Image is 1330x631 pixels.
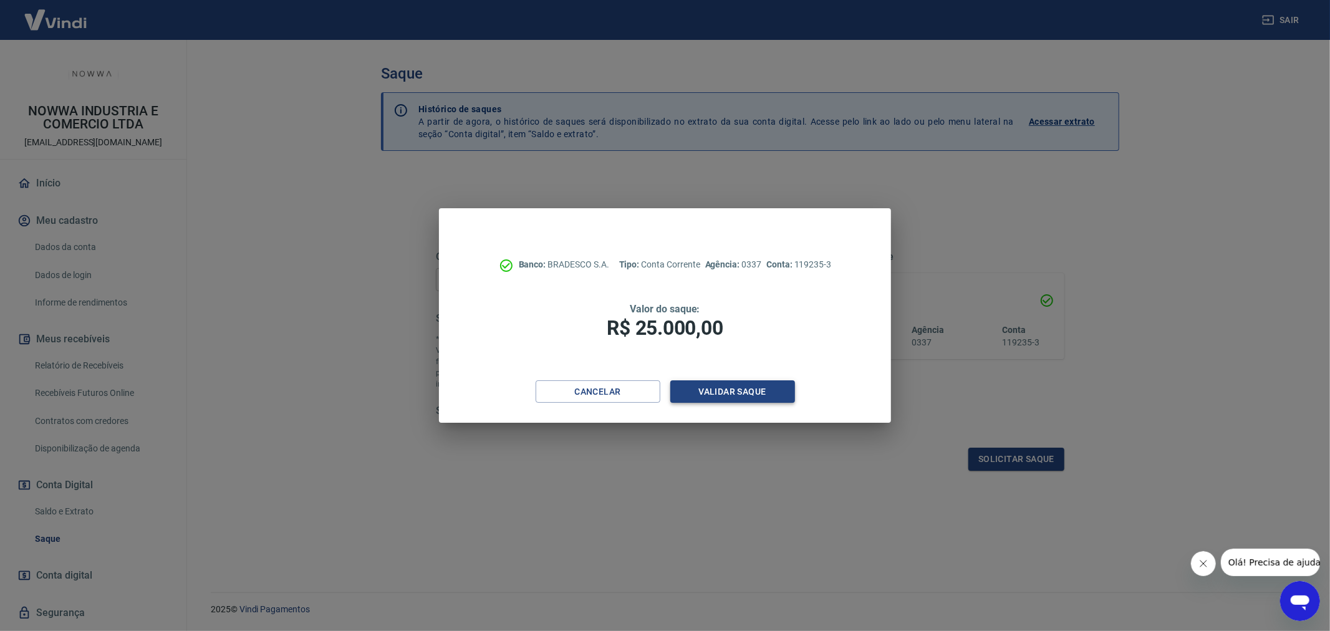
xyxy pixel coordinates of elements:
[705,258,761,271] p: 0337
[1191,551,1216,576] iframe: Fechar mensagem
[705,259,742,269] span: Agência:
[519,259,548,269] span: Banco:
[670,380,795,403] button: Validar saque
[766,258,831,271] p: 119235-3
[630,303,700,315] span: Valor do saque:
[766,259,794,269] span: Conta:
[607,316,723,340] span: R$ 25.000,00
[536,380,660,403] button: Cancelar
[1280,581,1320,621] iframe: Botão para abrir a janela de mensagens
[619,259,642,269] span: Tipo:
[619,258,700,271] p: Conta Corrente
[7,9,105,19] span: Olá! Precisa de ajuda?
[519,258,609,271] p: BRADESCO S.A.
[1221,549,1320,576] iframe: Mensagem da empresa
